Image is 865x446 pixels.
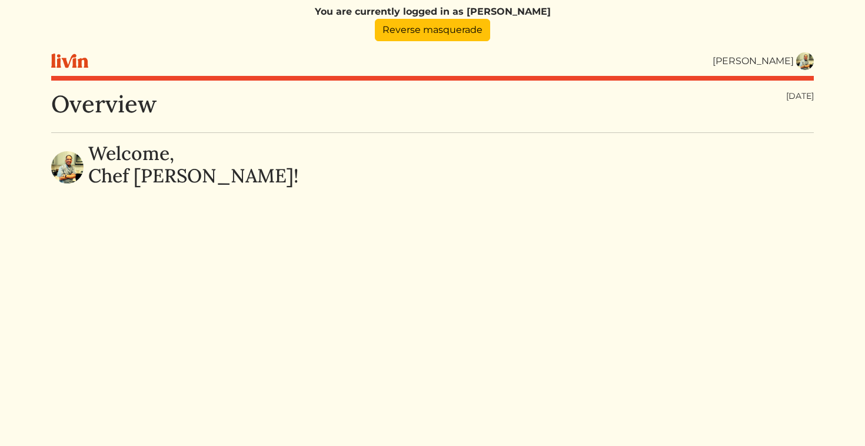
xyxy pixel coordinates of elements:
[51,54,88,68] img: livin-logo-a0d97d1a881af30f6274990eb6222085a2533c92bbd1e4f22c21b4f0d0e3210c.svg
[713,54,794,68] div: [PERSON_NAME]
[786,90,814,102] div: [DATE]
[375,19,490,41] a: Reverse masquerade
[88,142,298,188] h2: Welcome, Chef [PERSON_NAME]!
[51,90,157,118] h1: Overview
[796,52,814,70] img: acb77dff60e864388ffc18095fbd611c
[51,151,84,184] img: acb77dff60e864388ffc18095fbd611c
